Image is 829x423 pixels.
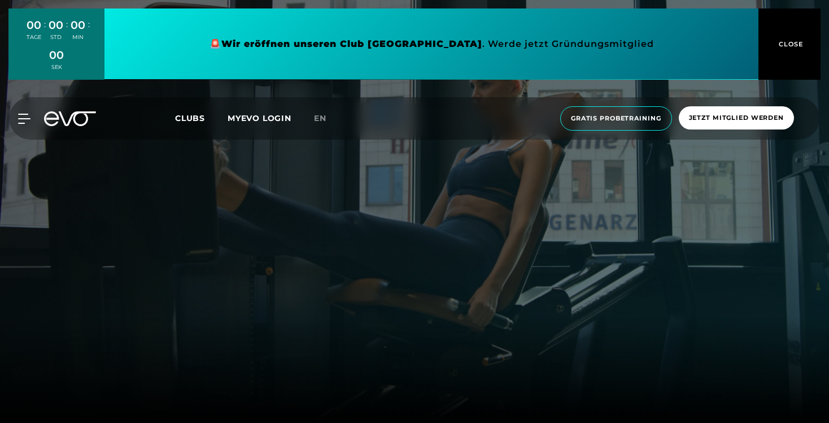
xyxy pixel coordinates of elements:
[675,106,797,131] a: Jetzt Mitglied werden
[175,113,228,123] a: Clubs
[557,106,675,131] a: Gratis Probetraining
[66,18,68,48] div: :
[27,33,41,41] div: TAGE
[758,8,821,80] button: CLOSE
[776,39,804,49] span: CLOSE
[44,18,46,48] div: :
[314,113,326,123] span: en
[228,113,291,123] a: MYEVO LOGIN
[71,33,85,41] div: MIN
[571,114,661,123] span: Gratis Probetraining
[49,47,64,63] div: 00
[71,17,85,33] div: 00
[49,33,63,41] div: STD
[49,63,64,71] div: SEK
[314,112,340,125] a: en
[689,113,784,123] span: Jetzt Mitglied werden
[49,17,63,33] div: 00
[88,18,90,48] div: :
[175,113,205,123] span: Clubs
[27,17,41,33] div: 00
